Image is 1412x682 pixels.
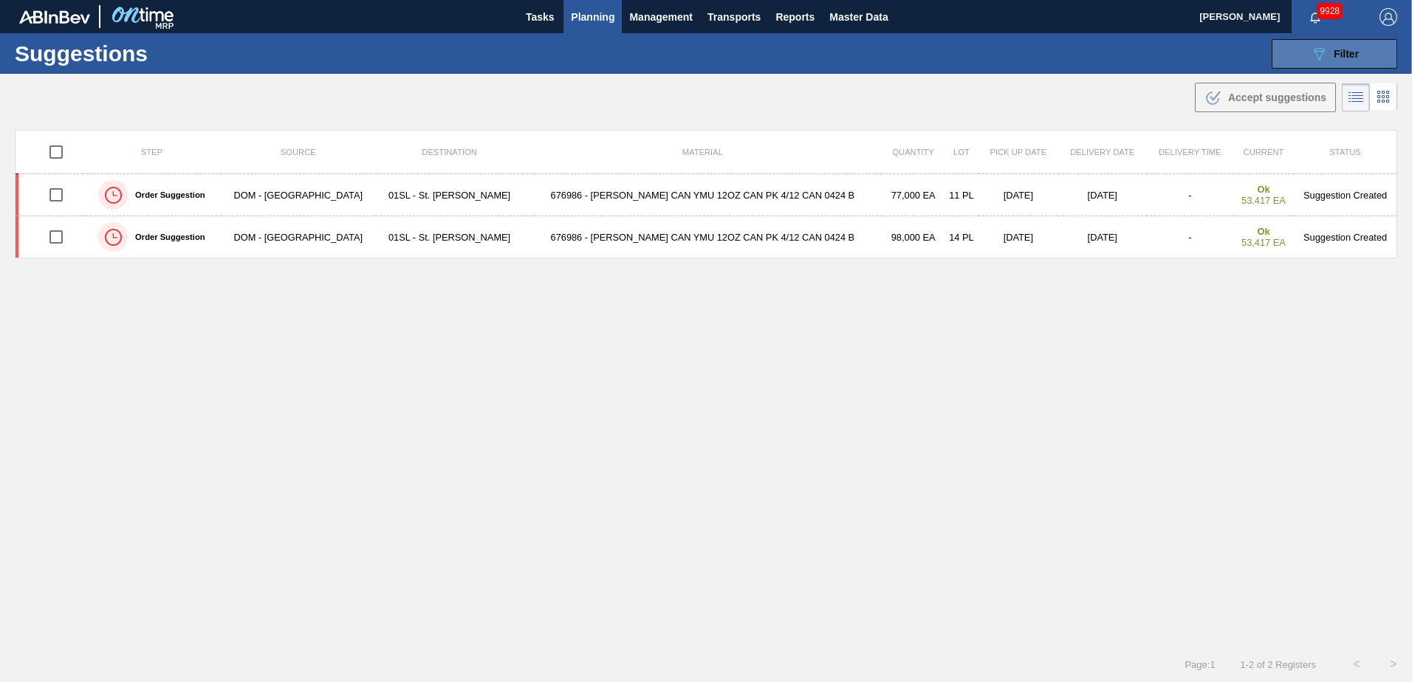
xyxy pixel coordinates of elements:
[524,8,556,26] span: Tasks
[945,216,979,258] td: 14 PL
[128,190,205,199] label: Order Suggestion
[141,148,162,156] span: Step
[1195,83,1336,112] button: Accept suggestions
[1370,83,1397,111] div: Card Vision
[1292,7,1339,27] button: Notifications
[19,10,90,24] img: TNhmsLtSVTkK8tSr43FrP2fwEKptu5GPRR3wAAAABJRU5ErkJggg==
[1241,195,1286,206] span: 53,417 EA
[221,174,376,216] td: DOM - [GEOGRAPHIC_DATA]
[882,174,944,216] td: 77,000 EA
[571,8,614,26] span: Planning
[1334,48,1359,60] span: Filter
[882,216,944,258] td: 98,000 EA
[990,148,1046,156] span: Pick up Date
[1241,237,1286,248] span: 53,417 EA
[16,216,1397,258] a: Order SuggestionDOM - [GEOGRAPHIC_DATA]01SL - St. [PERSON_NAME]676986 - [PERSON_NAME] CAN YMU 12O...
[892,148,934,156] span: Quantity
[775,8,815,26] span: Reports
[376,174,523,216] td: 01SL - St. [PERSON_NAME]
[682,148,723,156] span: Material
[1317,3,1343,19] span: 9928
[629,8,693,26] span: Management
[1342,83,1370,111] div: List Vision
[1185,659,1215,670] span: Page : 1
[221,216,376,258] td: DOM - [GEOGRAPHIC_DATA]
[1380,8,1397,26] img: Logout
[376,216,523,258] td: 01SL - St. [PERSON_NAME]
[707,8,761,26] span: Transports
[523,174,882,216] td: 676986 - [PERSON_NAME] CAN YMU 12OZ CAN PK 4/12 CAN 0424 B
[953,148,970,156] span: Lot
[1294,174,1396,216] td: Suggestion Created
[829,8,888,26] span: Master Data
[1238,659,1316,670] span: 1 - 2 of 2 Registers
[1159,148,1221,156] span: Delivery Time
[1257,226,1269,237] strong: Ok
[1272,39,1397,69] button: Filter
[281,148,316,156] span: Source
[1257,184,1269,195] strong: Ok
[1329,148,1360,156] span: Status
[1228,92,1326,103] span: Accept suggestions
[1058,174,1147,216] td: [DATE]
[16,174,1397,216] a: Order SuggestionDOM - [GEOGRAPHIC_DATA]01SL - St. [PERSON_NAME]676986 - [PERSON_NAME] CAN YMU 12O...
[523,216,882,258] td: 676986 - [PERSON_NAME] CAN YMU 12OZ CAN PK 4/12 CAN 0424 B
[1147,174,1233,216] td: -
[1294,216,1396,258] td: Suggestion Created
[128,232,205,241] label: Order Suggestion
[979,174,1058,216] td: [DATE]
[1058,216,1147,258] td: [DATE]
[979,216,1058,258] td: [DATE]
[422,148,476,156] span: Destination
[945,174,979,216] td: 11 PL
[1147,216,1233,258] td: -
[15,45,277,62] h1: Suggestions
[1244,148,1284,156] span: Current
[1070,148,1134,156] span: Delivery Date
